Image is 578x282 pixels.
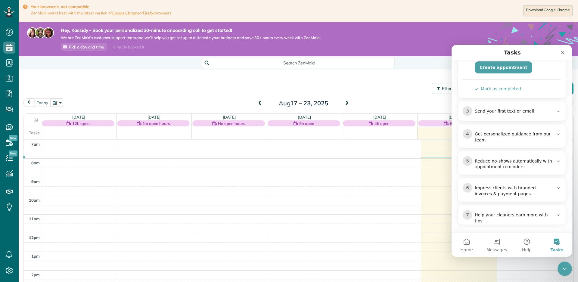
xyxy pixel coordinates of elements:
span: 12pm [29,235,40,240]
span: 8am [31,160,40,165]
span: 9am [31,179,40,184]
a: Download Google Chrome [523,5,573,16]
span: 5h open [299,120,314,126]
span: 1pm [31,254,40,259]
a: [DATE] [148,115,160,119]
iframe: Intercom live chat [452,45,572,257]
span: ZenMaid works best with the latest version of or browsers [31,11,171,16]
span: 11am [29,216,40,221]
span: No open hours [218,120,245,126]
button: prev [23,98,35,107]
a: Pick a day and time [61,43,107,51]
span: 10am [29,198,40,203]
img: jorge-587dff0eeaa6aab1f244e6dc62b8924c3b6ad411094392a53c71c6c4a576187d.jpg [35,27,46,38]
span: 12h open [72,120,90,126]
button: Filters: Default [432,83,481,94]
a: [DATE] [373,115,386,119]
iframe: Intercom live chat [558,262,572,276]
span: New [9,150,17,156]
a: Google Chrome [112,11,139,15]
span: Filters: [442,86,455,91]
h2: 17 – 23, 2025 [266,100,341,107]
a: [DATE] [72,115,85,119]
span: 7am [31,142,40,147]
span: Tasks [29,130,40,135]
button: today [34,98,51,107]
span: We are ZenMaid’s customer support team and we’ll help you get set up to automate your business an... [61,35,321,40]
span: 2pm [31,272,40,277]
a: Firefox [143,11,155,15]
span: Pick a day and time [69,45,104,49]
img: maria-72a9807cf96188c08ef61303f053569d2e2a8a1cde33d635c8a3ac13582a053d.jpg [27,27,38,38]
a: Filters: Default [429,83,481,94]
a: [DATE] [449,115,461,119]
span: Aug [279,99,291,107]
div: I already booked it [108,43,148,51]
strong: Your browser is not compatible [31,4,171,9]
span: 6h open [450,120,465,126]
span: New [9,135,17,141]
a: [DATE] [298,115,311,119]
a: [DATE] [223,115,236,119]
span: No open hours [143,120,170,126]
strong: Hey, Kassidy - Book your personalized 30-minute onboarding call to get started! [61,27,321,33]
img: michelle-19f622bdf1676172e81f8f8fba1fb50e276960ebfe0243fe18214015130c80e4.jpg [43,27,54,38]
span: 4h open [374,120,390,126]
